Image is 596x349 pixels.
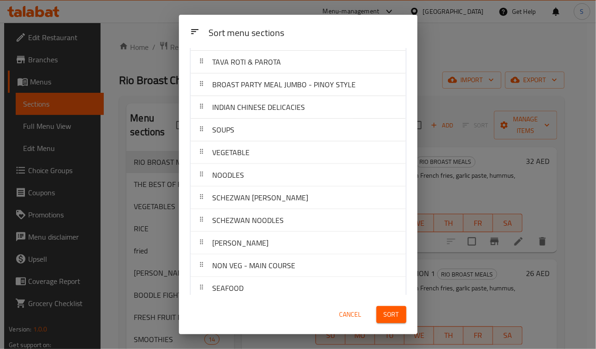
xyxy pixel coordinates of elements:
div: SCHEZWAN [PERSON_NAME] [191,187,406,209]
button: Cancel [336,306,365,323]
span: INDIAN CHINESE DELICACIES [213,100,305,114]
span: SCHEZWAN [PERSON_NAME] [213,191,309,205]
span: NOODLES [213,168,244,182]
span: [PERSON_NAME] [213,236,269,250]
div: INDIAN CHINESE DELICACIES [191,96,406,119]
div: [PERSON_NAME] [191,232,406,254]
span: Cancel [340,309,362,320]
span: SOUPS [213,123,235,137]
div: Sort menu sections [205,23,410,44]
button: Sort [376,306,406,323]
div: SCHEZWAN NOODLES [191,209,406,232]
span: NON VEG - MAIN COURSE [213,259,296,272]
div: NOODLES [191,164,406,187]
span: VEGETABLE [213,145,250,159]
div: SEAFOOD [191,277,406,300]
span: BROAST PARTY MEAL JUMBO - PINOY STYLE [213,78,356,91]
span: Sort [384,309,399,320]
span: TAVA ROTI & PAROTA [213,55,281,69]
div: NON VEG - MAIN COURSE [191,254,406,277]
div: BROAST PARTY MEAL JUMBO - PINOY STYLE [191,73,406,96]
div: TAVA ROTI & PAROTA [191,51,406,73]
div: VEGETABLE [191,141,406,164]
span: SCHEZWAN NOODLES [213,213,284,227]
span: SEAFOOD [213,281,244,295]
div: SOUPS [191,119,406,141]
